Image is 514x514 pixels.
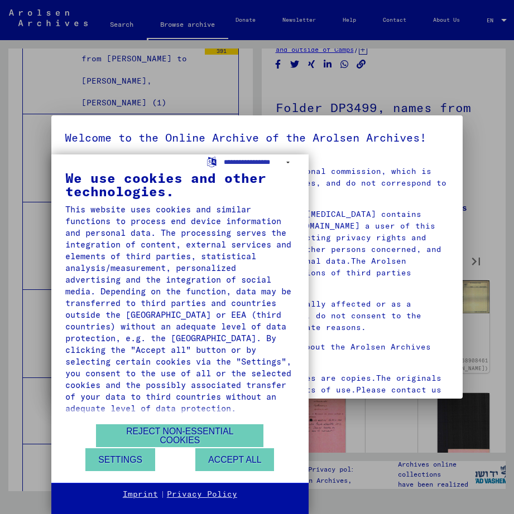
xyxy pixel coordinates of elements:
[65,203,295,414] div: This website uses cookies and similar functions to process end device information and personal da...
[167,489,237,500] a: Privacy Policy
[85,448,155,471] button: Settings
[65,171,295,198] div: We use cookies and other technologies.
[96,424,263,447] button: Reject non-essential cookies
[195,448,274,471] button: Accept all
[123,489,158,500] a: Imprint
